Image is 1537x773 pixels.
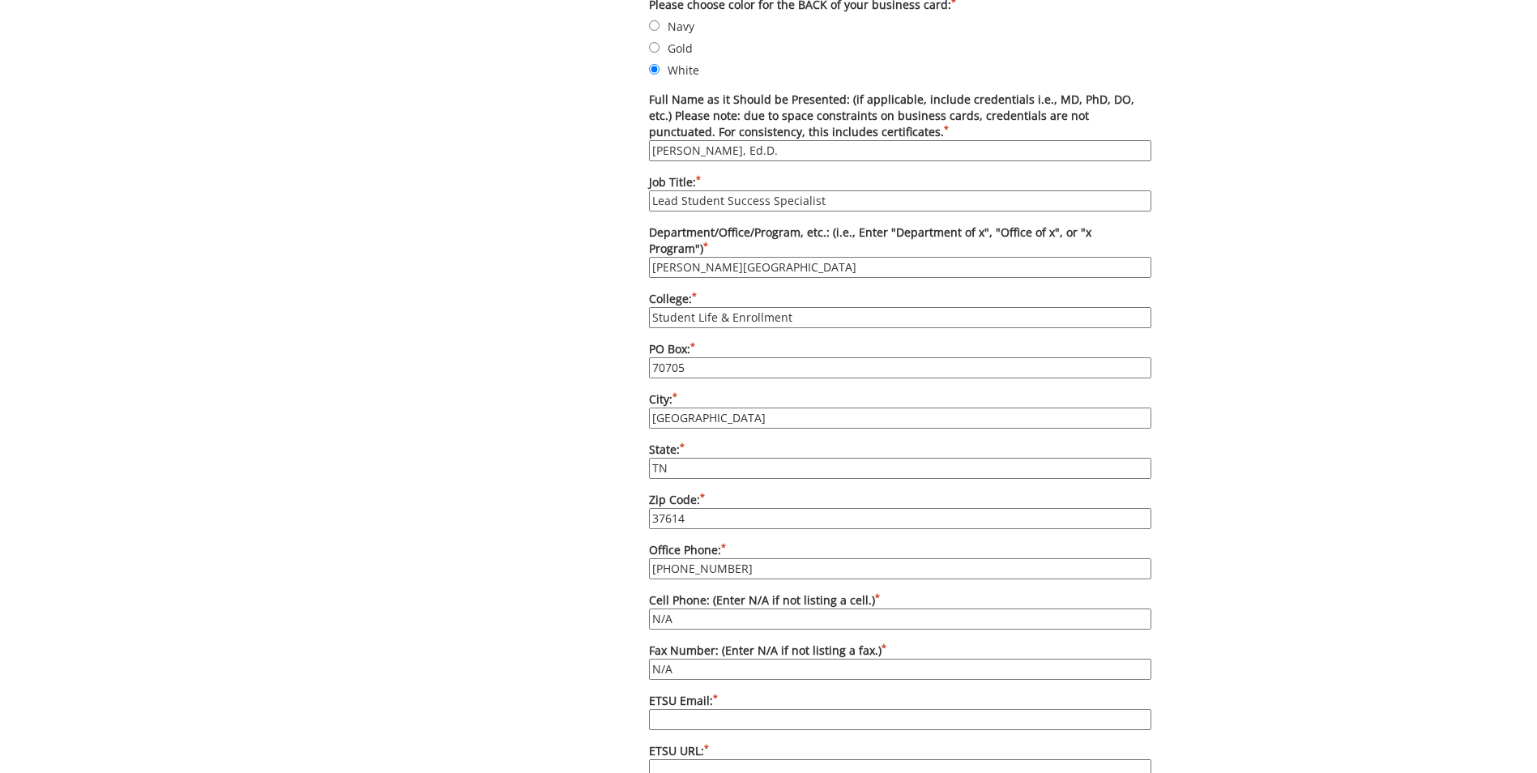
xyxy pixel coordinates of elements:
[649,42,660,53] input: Gold
[649,508,1151,529] input: Zip Code:*
[649,643,1151,680] label: Fax Number: (Enter N/A if not listing a fax.)
[649,291,1151,328] label: College:
[649,190,1151,211] input: Job Title:*
[649,592,1151,630] label: Cell Phone: (Enter N/A if not listing a cell.)
[649,442,1151,479] label: State:
[649,391,1151,429] label: City:
[649,709,1151,730] input: ETSU Email:*
[649,357,1151,378] input: PO Box:*
[649,542,1151,579] label: Office Phone:
[649,307,1151,328] input: College:*
[649,408,1151,429] input: City:*
[649,61,1151,79] label: White
[649,341,1151,378] label: PO Box:
[649,92,1151,161] label: Full Name as it Should be Presented: (if applicable, include credentials i.e., MD, PhD, DO, etc.)...
[649,174,1151,211] label: Job Title:
[649,257,1151,278] input: Department/Office/Program, etc.: (i.e., Enter "Department of x", "Office of x", or "x Program")*
[649,39,1151,57] label: Gold
[649,693,1151,730] label: ETSU Email:
[649,659,1151,680] input: Fax Number: (Enter N/A if not listing a fax.)*
[649,558,1151,579] input: Office Phone:*
[649,20,660,31] input: Navy
[649,492,1151,529] label: Zip Code:
[649,609,1151,630] input: Cell Phone: (Enter N/A if not listing a cell.)*
[649,17,1151,35] label: Navy
[649,224,1151,278] label: Department/Office/Program, etc.: (i.e., Enter "Department of x", "Office of x", or "x Program")
[649,458,1151,479] input: State:*
[649,140,1151,161] input: Full Name as it Should be Presented: (if applicable, include credentials i.e., MD, PhD, DO, etc.)...
[649,64,660,75] input: White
